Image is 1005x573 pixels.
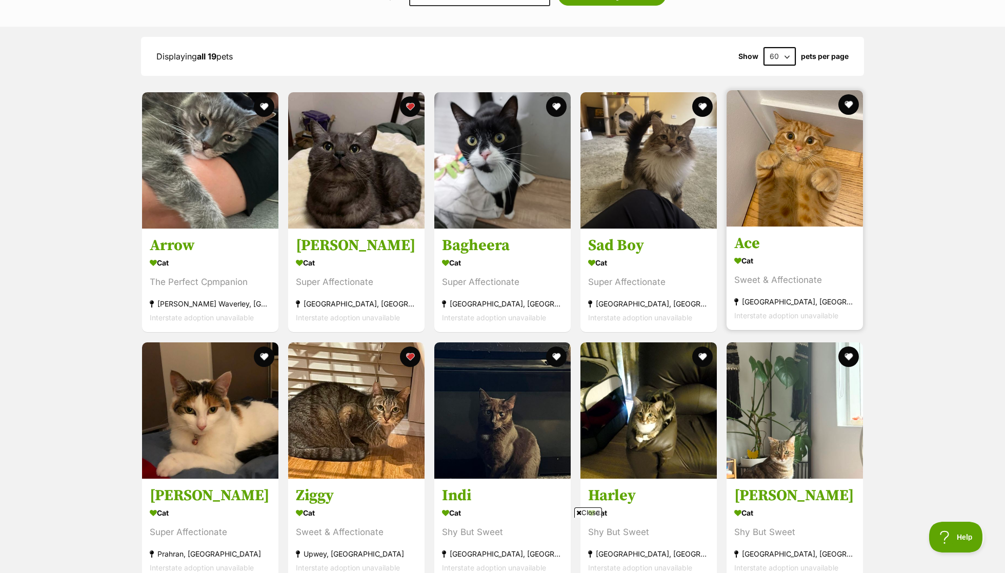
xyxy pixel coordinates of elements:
button: favourite [254,346,274,367]
div: [PERSON_NAME] Waverley, [GEOGRAPHIC_DATA] [150,297,271,311]
div: Prahran, [GEOGRAPHIC_DATA] [150,547,271,561]
div: Cat [296,256,417,271]
button: favourite [838,346,859,367]
a: Bagheera Cat Super Affectionate [GEOGRAPHIC_DATA], [GEOGRAPHIC_DATA] Interstate adoption unavaila... [434,229,571,333]
a: Ace Cat Sweet & Affectionate [GEOGRAPHIC_DATA], [GEOGRAPHIC_DATA] Interstate adoption unavailable... [727,227,863,331]
label: pets per page [801,52,849,60]
img: Harley [580,342,717,479]
div: [GEOGRAPHIC_DATA], [GEOGRAPHIC_DATA] [734,547,855,561]
div: Cat [734,254,855,269]
button: favourite [254,96,274,117]
img: Queen Mary [142,342,278,479]
button: favourite [838,94,859,115]
h3: Arrow [150,236,271,256]
div: Super Affectionate [296,276,417,290]
div: [GEOGRAPHIC_DATA], [GEOGRAPHIC_DATA] [734,295,855,309]
span: Interstate adoption unavailable [150,563,254,572]
div: Sweet & Affectionate [734,274,855,288]
button: favourite [400,346,420,367]
h3: Sad Boy [588,236,709,256]
span: Interstate adoption unavailable [296,314,400,322]
img: Milo [288,92,425,229]
h3: [PERSON_NAME] [150,486,271,505]
h3: Ace [734,234,855,254]
div: Super Affectionate [442,276,563,290]
img: Arrow [142,92,278,229]
h3: Bagheera [442,236,563,256]
iframe: Help Scout Beacon - Open [929,522,984,552]
div: [GEOGRAPHIC_DATA], [GEOGRAPHIC_DATA] [588,297,709,311]
div: Cat [588,505,709,520]
div: Cat [150,505,271,520]
div: Cat [150,256,271,271]
img: Ace [727,90,863,227]
div: Cat [734,505,855,520]
img: Sad Boy [580,92,717,229]
img: Julia [727,342,863,479]
img: Bagheera [434,92,571,229]
span: Interstate adoption unavailable [442,314,546,322]
a: [PERSON_NAME] Cat Super Affectionate [GEOGRAPHIC_DATA], [GEOGRAPHIC_DATA] Interstate adoption una... [288,229,425,333]
span: Displaying pets [156,51,233,62]
div: Super Affectionate [588,276,709,290]
h3: Harley [588,486,709,505]
span: Interstate adoption unavailable [734,312,838,320]
strong: all 19 [197,51,216,62]
h3: [PERSON_NAME] [734,486,855,505]
span: Interstate adoption unavailable [150,314,254,322]
div: Cat [442,505,563,520]
iframe: Advertisement [254,522,751,568]
span: Interstate adoption unavailable [734,563,838,572]
span: Interstate adoption unavailable [588,314,692,322]
h3: Indi [442,486,563,505]
span: Show [738,52,758,60]
span: Close [574,507,602,518]
button: favourite [692,96,713,117]
a: Arrow Cat The Perfect Cpmpanion [PERSON_NAME] Waverley, [GEOGRAPHIC_DATA] Interstate adoption una... [142,229,278,333]
img: Indi [434,342,571,479]
img: Ziggy [288,342,425,479]
button: favourite [400,96,420,117]
div: The Perfect Cpmpanion [150,276,271,290]
div: Cat [442,256,563,271]
div: Cat [296,505,417,520]
button: favourite [546,346,567,367]
div: [GEOGRAPHIC_DATA], [GEOGRAPHIC_DATA] [442,297,563,311]
button: favourite [546,96,567,117]
div: Cat [588,256,709,271]
h3: [PERSON_NAME] [296,236,417,256]
button: favourite [692,346,713,367]
div: Shy But Sweet [734,525,855,539]
a: Sad Boy Cat Super Affectionate [GEOGRAPHIC_DATA], [GEOGRAPHIC_DATA] Interstate adoption unavailab... [580,229,717,333]
div: [GEOGRAPHIC_DATA], [GEOGRAPHIC_DATA] [296,297,417,311]
h3: Ziggy [296,486,417,505]
div: Super Affectionate [150,525,271,539]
